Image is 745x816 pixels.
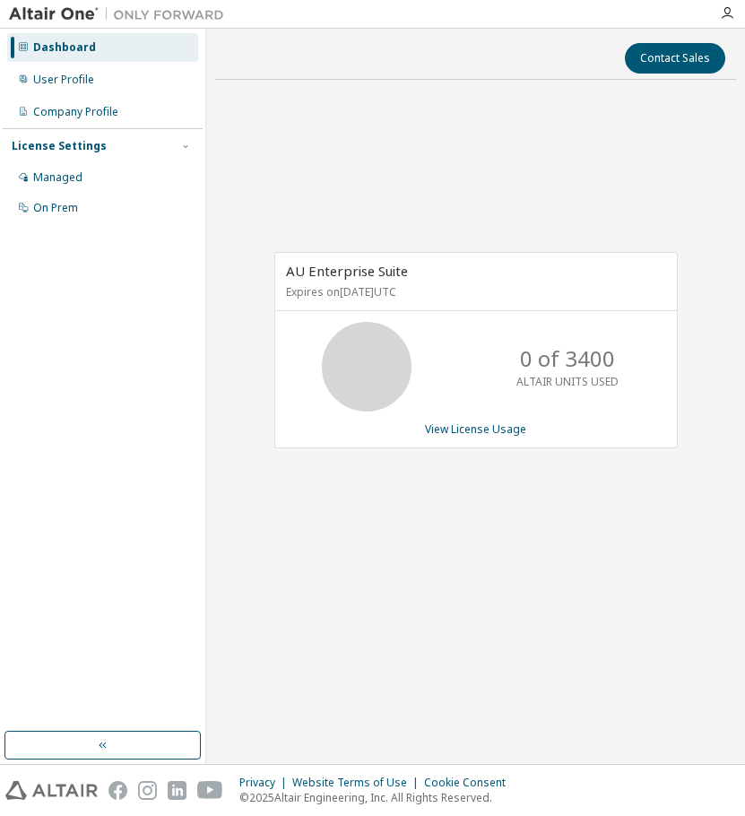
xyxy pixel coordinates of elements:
img: linkedin.svg [168,781,186,800]
div: License Settings [12,139,107,153]
img: youtube.svg [197,781,223,800]
div: Managed [33,170,82,185]
p: 0 of 3400 [520,343,615,374]
div: Cookie Consent [424,776,516,790]
div: On Prem [33,201,78,215]
img: Altair One [9,5,233,23]
a: View License Usage [425,421,526,437]
button: Contact Sales [625,43,725,74]
div: Privacy [239,776,292,790]
span: AU Enterprise Suite [286,262,408,280]
div: Company Profile [33,105,118,119]
div: User Profile [33,73,94,87]
img: altair_logo.svg [5,781,98,800]
p: © 2025 Altair Engineering, Inc. All Rights Reserved. [239,790,516,805]
div: Dashboard [33,40,96,55]
img: facebook.svg [108,781,127,800]
p: Expires on [DATE] UTC [286,284,662,299]
p: ALTAIR UNITS USED [516,374,619,389]
div: Website Terms of Use [292,776,424,790]
img: instagram.svg [138,781,157,800]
